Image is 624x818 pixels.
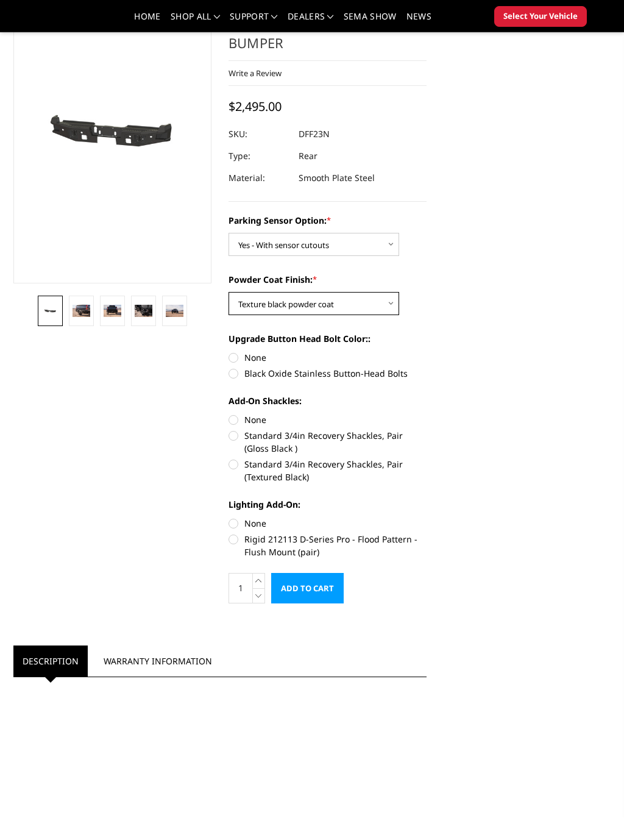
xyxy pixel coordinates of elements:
input: Add to Cart [271,573,344,603]
a: shop all [171,12,220,30]
a: Support [230,12,278,30]
label: Black Oxide Stainless Button-Head Bolts [229,367,427,380]
a: Home [134,12,160,30]
span: $2,495.00 [229,98,282,115]
a: News [406,12,431,30]
label: None [229,351,427,364]
label: Standard 3/4in Recovery Shackles, Pair (Gloss Black ) [229,429,427,455]
label: Lighting Add-On: [229,498,427,511]
label: Add-On Shackles: [229,394,427,407]
img: 2023-2025 Ford F250-350-450 - DBL Designs Custom Product - A2 Series - Rear Bumper [104,305,121,316]
a: Dealers [288,12,334,30]
img: 2023-2025 Ford F250-350-450 - DBL Designs Custom Product - A2 Series - Rear Bumper [73,305,90,316]
dt: Material: [229,167,289,189]
a: Description [13,646,88,677]
label: Upgrade Button Head Bolt Color:: [229,332,427,345]
label: None [229,517,427,530]
dt: SKU: [229,123,289,145]
label: None [229,413,427,426]
label: Parking Sensor Option: [229,214,427,227]
label: Rigid 212113 D-Series Pro - Flood Pattern - Flush Mount (pair) [229,533,427,558]
a: Write a Review [229,68,282,79]
dt: Type: [229,145,289,167]
dd: Smooth Plate Steel [299,167,375,189]
button: Select Your Vehicle [494,6,587,27]
label: Powder Coat Finish: [229,273,427,286]
a: SEMA Show [344,12,397,30]
dd: DFF23N [299,123,330,145]
img: 2023-2025 Ford F250-350-450 - DBL Designs Custom Product - A2 Series - Rear Bumper [135,305,152,316]
dd: Rear [299,145,317,167]
img: 2023-2025 Ford F250-350-450 - DBL Designs Custom Product - A2 Series - Rear Bumper [166,305,183,316]
span: Select Your Vehicle [503,10,578,23]
label: Standard 3/4in Recovery Shackles, Pair (Textured Black) [229,458,427,483]
a: Warranty Information [94,646,221,677]
img: 2023-2025 Ford F250-350-450 - DBL Designs Custom Product - A2 Series - Rear Bumper [41,307,59,315]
